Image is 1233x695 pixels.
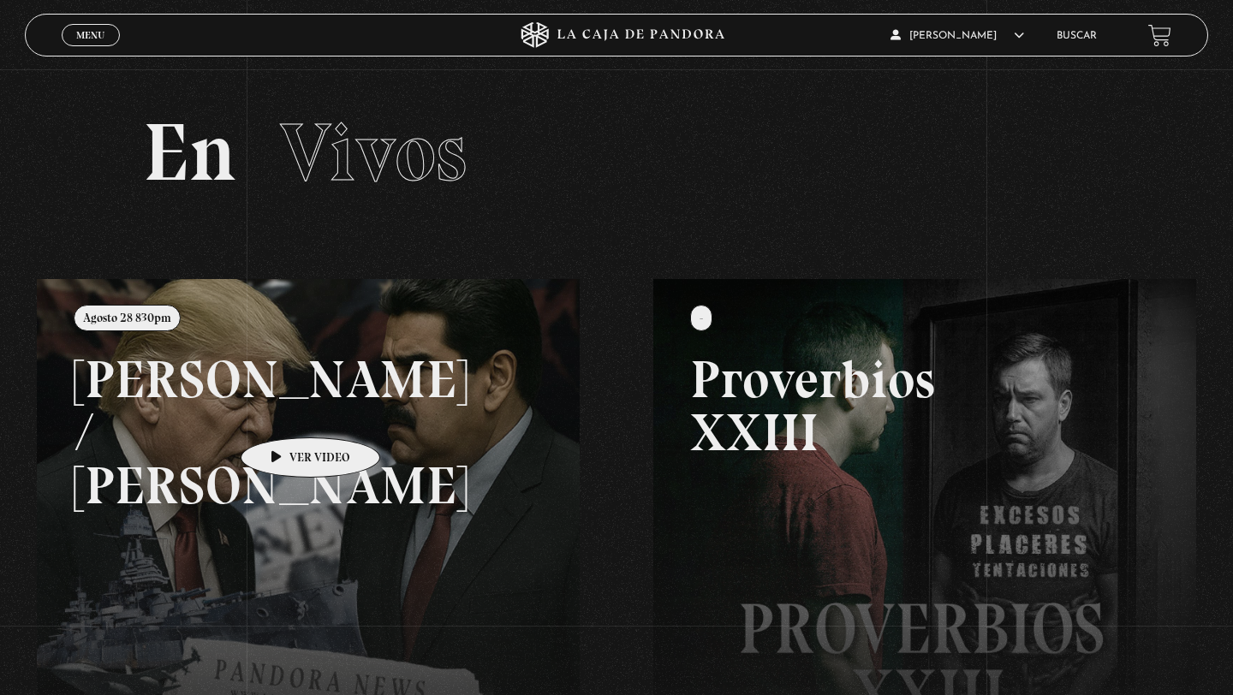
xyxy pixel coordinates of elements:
[71,45,111,56] span: Cerrar
[890,31,1024,41] span: [PERSON_NAME]
[76,30,104,40] span: Menu
[1057,31,1097,41] a: Buscar
[280,104,467,201] span: Vivos
[143,112,1090,193] h2: En
[1148,24,1171,47] a: View your shopping cart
